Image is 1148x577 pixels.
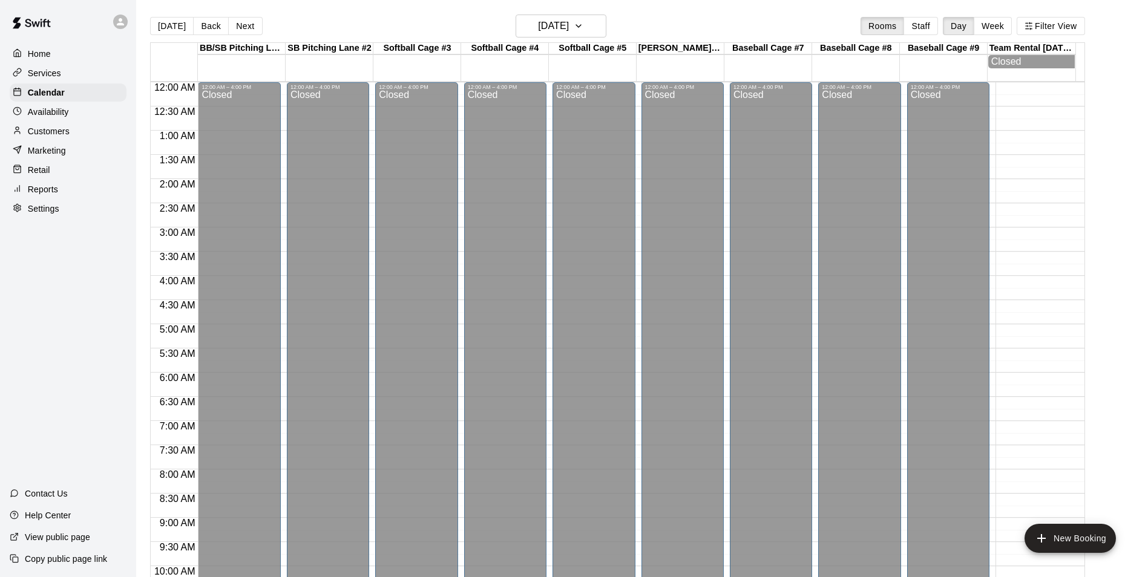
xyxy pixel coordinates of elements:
button: Filter View [1017,17,1084,35]
button: Week [974,17,1012,35]
div: 12:00 AM – 4:00 PM [290,84,366,90]
a: Services [10,64,126,82]
p: View public page [25,531,90,543]
a: Reports [10,180,126,198]
span: 12:30 AM [151,106,198,117]
p: Reports [28,183,58,195]
span: 4:00 AM [157,276,198,286]
p: Customers [28,125,70,137]
div: Closed [991,56,1072,67]
span: 12:00 AM [151,82,198,93]
a: Marketing [10,142,126,160]
span: 5:00 AM [157,324,198,334]
span: 9:00 AM [157,518,198,528]
div: 12:00 AM – 4:00 PM [911,84,986,90]
div: Softball Cage #4 [461,43,549,54]
div: 12:00 AM – 4:00 PM [202,84,277,90]
p: Help Center [25,509,71,521]
div: Team Rental [DATE] Special (2 Hours) [988,43,1075,54]
span: 3:30 AM [157,252,198,262]
div: Baseball Cage #9 [900,43,988,54]
span: 8:00 AM [157,469,198,480]
p: Marketing [28,145,66,157]
span: 7:00 AM [157,421,198,431]
div: Baseball Cage #7 [724,43,812,54]
span: 5:30 AM [157,348,198,359]
a: Home [10,45,126,63]
a: Retail [10,161,126,179]
p: Services [28,67,61,79]
span: 2:00 AM [157,179,198,189]
button: Rooms [861,17,904,35]
a: Calendar [10,83,126,102]
span: 3:00 AM [157,227,198,238]
h6: [DATE] [538,18,569,34]
span: 2:30 AM [157,203,198,214]
div: 12:00 AM – 4:00 PM [556,84,631,90]
div: 12:00 AM – 4:00 PM [468,84,543,90]
p: Calendar [28,86,65,99]
div: [PERSON_NAME] #6 [637,43,724,54]
div: 12:00 AM – 4:00 PM [822,84,897,90]
div: BB/SB Pitching Lane #1 [198,43,286,54]
p: Settings [28,203,59,215]
span: 6:30 AM [157,397,198,407]
span: 8:30 AM [157,494,198,504]
button: Back [193,17,229,35]
div: Baseball Cage #8 [812,43,900,54]
button: [DATE] [150,17,194,35]
button: Day [943,17,974,35]
p: Retail [28,164,50,176]
div: 12:00 AM – 4:00 PM [645,84,720,90]
a: Customers [10,122,126,140]
div: Softball Cage #5 [549,43,637,54]
span: 10:00 AM [151,566,198,576]
div: SB Pitching Lane #2 [286,43,373,54]
div: Softball Cage #3 [373,43,461,54]
p: Contact Us [25,487,68,500]
span: 7:30 AM [157,445,198,455]
a: Settings [10,200,126,218]
p: Copy public page link [25,553,107,565]
span: 9:30 AM [157,542,198,552]
span: 1:00 AM [157,131,198,141]
button: add [1025,524,1116,553]
div: 12:00 AM – 4:00 PM [379,84,454,90]
span: 1:30 AM [157,155,198,165]
p: Availability [28,106,69,118]
a: Availability [10,103,126,121]
span: 4:30 AM [157,300,198,310]
button: [DATE] [516,15,606,37]
button: Next [228,17,262,35]
p: Home [28,48,51,60]
button: Staff [904,17,938,35]
span: 6:00 AM [157,373,198,383]
div: 12:00 AM – 4:00 PM [733,84,809,90]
